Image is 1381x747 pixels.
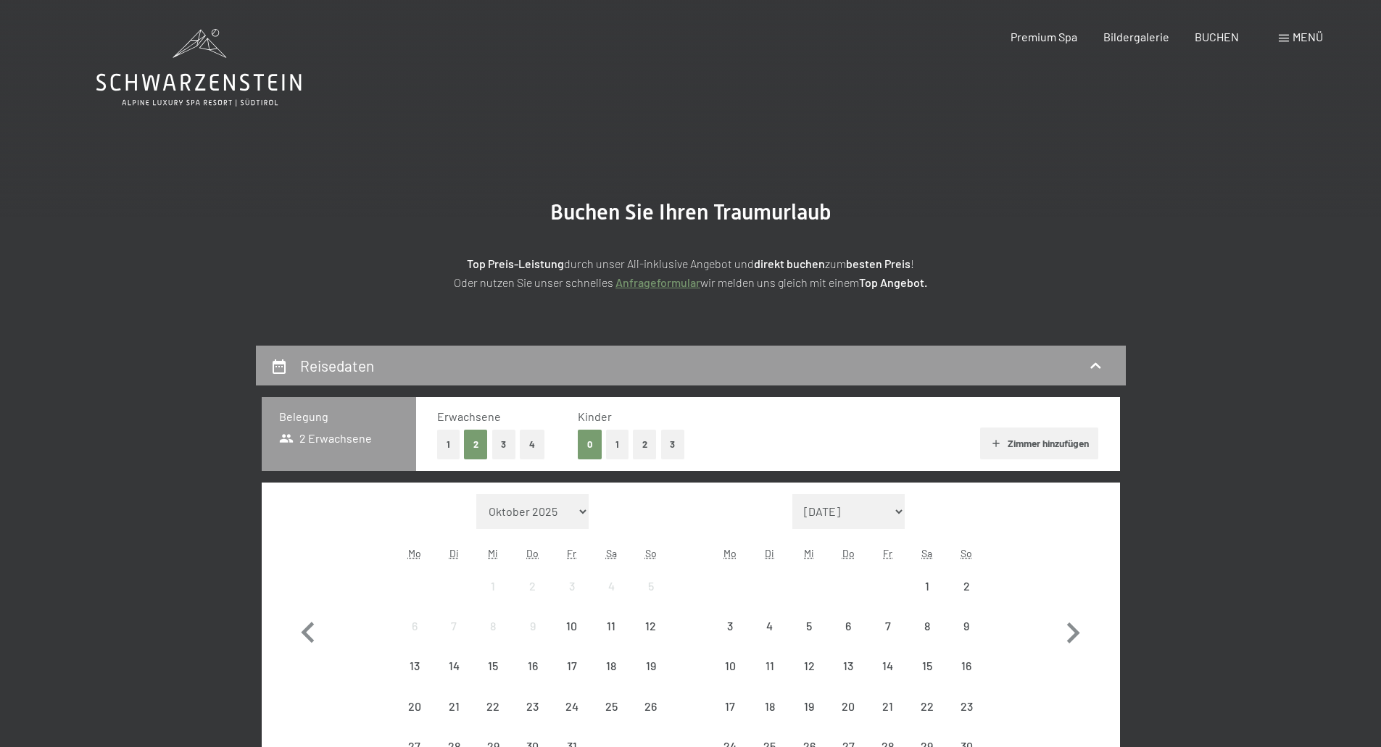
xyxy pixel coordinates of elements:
div: Anreise nicht möglich [513,646,552,685]
span: 2 Erwachsene [279,430,373,446]
div: Fri Oct 10 2025 [552,606,592,646]
div: 12 [632,620,668,656]
div: Wed Oct 08 2025 [473,606,513,646]
div: 23 [515,701,551,737]
div: Anreise nicht möglich [750,646,789,685]
div: Anreise nicht möglich [592,567,631,606]
div: 17 [712,701,748,737]
div: Anreise nicht möglich [868,646,907,685]
div: 19 [791,701,827,737]
div: 7 [869,620,905,656]
div: 6 [397,620,433,656]
div: 19 [632,660,668,696]
div: Mon Nov 10 2025 [710,646,750,685]
div: Anreise nicht möglich [592,686,631,725]
div: Thu Nov 06 2025 [829,606,868,646]
div: 21 [869,701,905,737]
div: Mon Nov 17 2025 [710,686,750,725]
span: BUCHEN [1195,30,1239,43]
button: 2 [464,430,488,459]
div: Anreise nicht möglich [829,646,868,685]
div: Anreise nicht möglich [434,646,473,685]
div: 3 [554,580,590,617]
div: Anreise nicht möglich [829,606,868,646]
div: Anreise nicht möglich [592,606,631,646]
div: Anreise nicht möglich [631,606,670,646]
div: Anreise nicht möglich [829,686,868,725]
div: Sun Oct 12 2025 [631,606,670,646]
div: Sun Oct 19 2025 [631,646,670,685]
div: Anreise nicht möglich [552,567,592,606]
div: Anreise nicht möglich [710,686,750,725]
div: Anreise nicht möglich [513,606,552,646]
div: 24 [554,701,590,737]
div: Tue Oct 21 2025 [434,686,473,725]
div: Anreise nicht möglich [473,567,513,606]
div: 16 [515,660,551,696]
div: 21 [436,701,472,737]
div: Sat Nov 15 2025 [908,646,947,685]
div: 1 [475,580,511,617]
div: Anreise nicht möglich [395,686,434,725]
div: Thu Oct 16 2025 [513,646,552,685]
abbr: Donnerstag [842,547,855,559]
div: Sun Oct 05 2025 [631,567,670,606]
div: Wed Oct 22 2025 [473,686,513,725]
div: Anreise nicht möglich [947,646,986,685]
a: Anfrageformular [615,275,700,289]
div: 10 [712,660,748,696]
div: Sun Nov 16 2025 [947,646,986,685]
div: 20 [397,701,433,737]
abbr: Sonntag [961,547,972,559]
button: Zimmer hinzufügen [980,427,1098,459]
abbr: Donnerstag [526,547,539,559]
div: Anreise nicht möglich [750,686,789,725]
abbr: Sonntag [645,547,657,559]
div: Anreise nicht möglich [395,606,434,646]
abbr: Samstag [606,547,617,559]
div: 9 [515,620,551,656]
div: Anreise nicht möglich [947,567,986,606]
div: Anreise nicht möglich [631,567,670,606]
div: 4 [593,580,629,617]
span: Kinder [578,409,612,423]
div: Anreise nicht möglich [789,606,829,646]
abbr: Freitag [883,547,892,559]
p: durch unser All-inklusive Angebot und zum ! Oder nutzen Sie unser schnelles wir melden uns gleich... [328,254,1053,291]
div: Thu Oct 23 2025 [513,686,552,725]
div: Wed Nov 05 2025 [789,606,829,646]
div: 11 [752,660,788,696]
div: 22 [475,701,511,737]
div: Fri Oct 24 2025 [552,686,592,725]
div: Wed Nov 19 2025 [789,686,829,725]
div: 22 [909,701,945,737]
div: Anreise nicht möglich [710,646,750,685]
div: Thu Nov 13 2025 [829,646,868,685]
div: 25 [593,701,629,737]
div: Anreise nicht möglich [473,646,513,685]
div: 5 [791,620,827,656]
div: 2 [948,580,984,617]
button: 4 [520,430,544,459]
div: Anreise nicht möglich [868,606,907,646]
div: Anreise nicht möglich [908,646,947,685]
span: Menü [1293,30,1323,43]
div: Anreise nicht möglich [947,606,986,646]
div: 16 [948,660,984,696]
h2: Reisedaten [300,356,374,375]
div: Anreise nicht möglich [631,646,670,685]
a: Premium Spa [1011,30,1077,43]
div: 17 [554,660,590,696]
div: Anreise nicht möglich [908,606,947,646]
div: 18 [752,701,788,737]
div: 5 [632,580,668,617]
div: 26 [632,701,668,737]
div: Sun Nov 23 2025 [947,686,986,725]
abbr: Montag [723,547,737,559]
div: Anreise nicht möglich [434,606,473,646]
button: 1 [606,430,629,459]
div: Mon Oct 06 2025 [395,606,434,646]
div: Anreise nicht möglich [552,686,592,725]
div: Sat Oct 04 2025 [592,567,631,606]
